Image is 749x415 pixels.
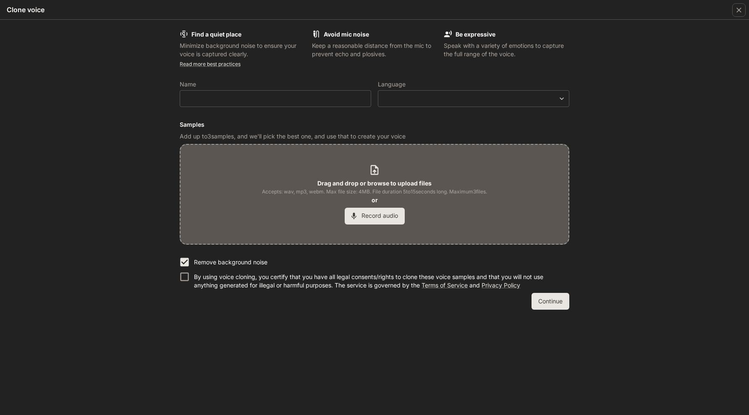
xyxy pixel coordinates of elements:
button: Record audio [345,208,405,224]
a: Privacy Policy [482,282,520,289]
b: Drag and drop or browse to upload files [317,180,432,187]
h6: Samples [180,120,569,129]
button: Continue [532,293,569,310]
p: Add up to 3 samples, and we'll pick the best one, and use that to create your voice [180,132,569,141]
p: Remove background noise [194,258,267,266]
span: Accepts: wav, mp3, webm. Max file size: 4MB. File duration 5 to 15 seconds long. Maximum 3 files. [262,188,487,196]
b: Find a quiet place [191,31,241,38]
b: Avoid mic noise [324,31,369,38]
b: Be expressive [456,31,495,38]
p: Speak with a variety of emotions to capture the full range of the voice. [444,42,569,58]
a: Read more best practices [180,61,241,67]
p: Name [180,81,196,87]
p: Language [378,81,406,87]
h5: Clone voice [7,5,45,14]
p: Minimize background noise to ensure your voice is captured clearly. [180,42,305,58]
p: Keep a reasonable distance from the mic to prevent echo and plosives. [312,42,437,58]
div: ​ [378,94,569,103]
b: or [372,196,378,204]
p: By using voice cloning, you certify that you have all legal consents/rights to clone these voice ... [194,273,563,290]
a: Terms of Service [422,282,468,289]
